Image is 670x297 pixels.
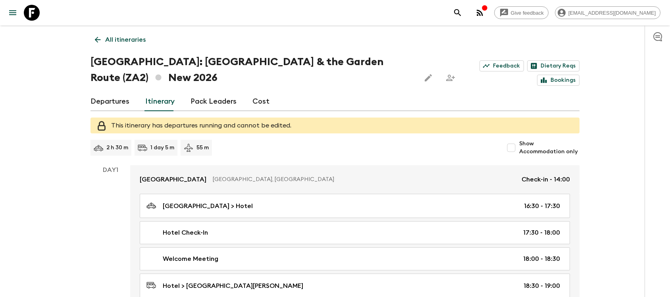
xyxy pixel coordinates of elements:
[420,70,436,86] button: Edit this itinerary
[564,10,660,16] span: [EMAIL_ADDRESS][DOMAIN_NAME]
[140,175,206,184] p: [GEOGRAPHIC_DATA]
[522,175,570,184] p: Check-in - 14:00
[163,254,218,264] p: Welcome Meeting
[140,194,570,218] a: [GEOGRAPHIC_DATA] > Hotel16:30 - 17:30
[90,165,130,175] p: Day 1
[527,60,580,71] a: Dietary Reqs
[213,175,515,183] p: [GEOGRAPHIC_DATA], [GEOGRAPHIC_DATA]
[150,144,174,152] p: 1 day 5 m
[163,201,253,211] p: [GEOGRAPHIC_DATA] > Hotel
[90,32,150,48] a: All itineraries
[130,165,580,194] a: [GEOGRAPHIC_DATA][GEOGRAPHIC_DATA], [GEOGRAPHIC_DATA]Check-in - 14:00
[524,281,560,291] p: 18:30 - 19:00
[5,5,21,21] button: menu
[494,6,549,19] a: Give feedback
[105,35,146,44] p: All itineraries
[537,75,580,86] a: Bookings
[479,60,524,71] a: Feedback
[90,54,414,86] h1: [GEOGRAPHIC_DATA]: [GEOGRAPHIC_DATA] & the Garden Route (ZA2) New 2026
[523,254,560,264] p: 18:00 - 18:30
[555,6,660,19] div: [EMAIL_ADDRESS][DOMAIN_NAME]
[111,122,291,129] span: This itinerary has departures running and cannot be edited.
[523,228,560,237] p: 17:30 - 18:00
[90,92,129,111] a: Departures
[163,281,303,291] p: Hotel > [GEOGRAPHIC_DATA][PERSON_NAME]
[450,5,466,21] button: search adventures
[506,10,548,16] span: Give feedback
[524,201,560,211] p: 16:30 - 17:30
[252,92,270,111] a: Cost
[196,144,209,152] p: 55 m
[163,228,208,237] p: Hotel Check-In
[443,70,458,86] span: Share this itinerary
[106,144,128,152] p: 2 h 30 m
[145,92,175,111] a: Itinerary
[140,221,570,244] a: Hotel Check-In17:30 - 18:00
[140,247,570,270] a: Welcome Meeting18:00 - 18:30
[519,140,580,156] span: Show Accommodation only
[191,92,237,111] a: Pack Leaders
